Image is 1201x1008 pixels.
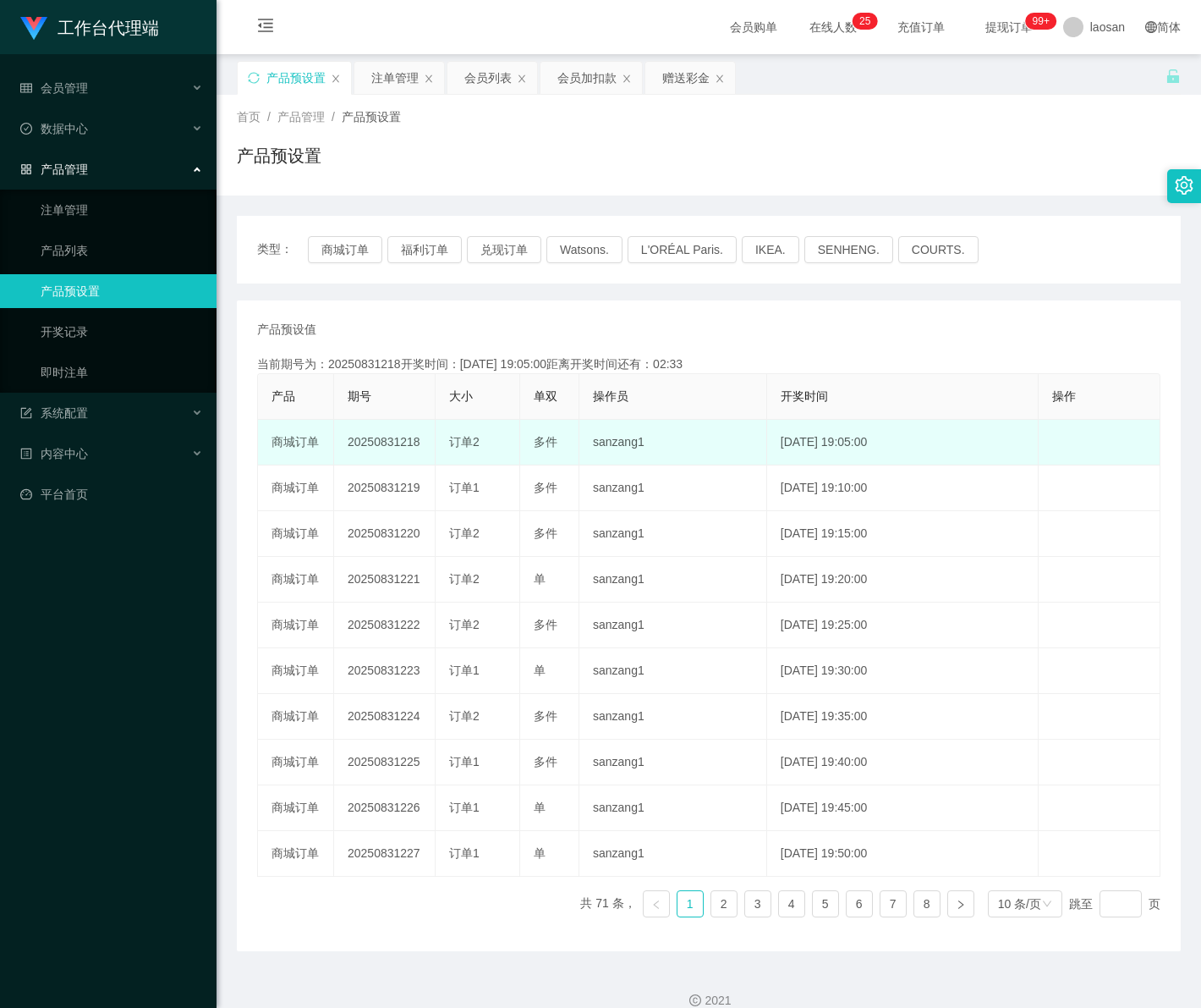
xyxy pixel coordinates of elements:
button: 商城订单 [308,236,382,263]
span: 产品预设置 [342,110,401,124]
div: 赠送彩金 [662,62,710,94]
i: 图标: check-circle-o [20,123,32,135]
span: 单 [534,664,546,677]
span: 操作 [1052,389,1076,403]
button: IKEA. [742,236,799,263]
li: 4 [778,890,805,917]
td: 商城订单 [258,831,334,877]
i: 图标: menu-fold [237,1,294,55]
td: 20250831224 [334,694,436,740]
td: 商城订单 [258,603,334,648]
td: 20250831218 [334,420,436,465]
span: 开奖时间 [781,389,828,403]
div: 会员加扣款 [557,62,617,94]
td: [DATE] 19:35:00 [767,694,1039,740]
span: 订单2 [449,709,480,723]
button: SENHENG. [804,236,893,263]
td: 20250831219 [334,465,436,511]
td: 商城订单 [258,511,334,557]
h1: 工作台代理端 [58,1,159,55]
i: 图标: appstore-o [20,163,32,175]
span: 订单1 [449,846,480,860]
td: sanzang1 [579,785,767,831]
i: 图标: copyright [689,994,701,1006]
button: COURTS. [898,236,979,263]
span: 会员管理 [20,81,88,95]
span: 订单1 [449,664,480,677]
a: 注单管理 [41,193,203,227]
span: 内容中心 [20,447,88,460]
span: 充值订单 [889,21,953,33]
span: 订单1 [449,801,480,814]
div: 注单管理 [371,62,419,94]
button: Watsons. [546,236,622,263]
td: sanzang1 [579,420,767,465]
li: 8 [913,890,941,917]
a: 2 [711,891,737,917]
td: sanzang1 [579,603,767,648]
span: 系统配置 [20,406,88,420]
td: sanzang1 [579,511,767,557]
span: 订单2 [449,526,480,540]
td: sanzang1 [579,831,767,877]
i: 图标: table [20,82,32,94]
li: 3 [744,890,771,917]
span: / [267,110,271,124]
sup: 25 [853,13,877,30]
td: sanzang1 [579,740,767,785]
span: 单 [534,846,546,860]
a: 产品预设置 [41,274,203,308]
span: 单双 [534,389,557,403]
i: 图标: close [331,74,341,84]
i: 图标: profile [20,448,32,460]
h1: 产品预设置 [237,143,321,168]
button: 兑现订单 [467,236,541,263]
button: 福利订单 [387,236,462,263]
a: 图标: dashboard平台首页 [20,477,203,511]
a: 4 [779,891,804,917]
i: 图标: sync [248,72,260,84]
span: 多件 [534,755,557,768]
i: 图标: left [651,900,661,910]
td: [DATE] 19:50:00 [767,831,1039,877]
span: 多件 [534,618,557,631]
span: / [332,110,335,124]
a: 3 [745,891,771,917]
i: 图标: close [517,74,527,84]
li: 7 [880,890,907,917]
td: [DATE] 19:45:00 [767,785,1039,831]
td: 20250831223 [334,648,436,694]
i: 图标: unlock [1165,69,1181,84]
a: 1 [677,891,703,917]
li: 2 [710,890,738,917]
span: 订单1 [449,481,480,494]
span: 单 [534,572,546,586]
td: [DATE] 19:15:00 [767,511,1039,557]
td: sanzang1 [579,557,767,603]
span: 产品 [271,389,295,403]
td: 商城订单 [258,785,334,831]
td: 20250831221 [334,557,436,603]
li: 6 [846,890,873,917]
a: 开奖记录 [41,315,203,349]
td: 商城订单 [258,420,334,465]
span: 大小 [449,389,473,403]
span: 订单1 [449,755,480,768]
td: 商城订单 [258,740,334,785]
a: 5 [813,891,838,917]
span: 产品管理 [20,162,88,176]
span: 类型： [257,236,308,263]
i: 图标: global [1145,21,1157,33]
i: 图标: close [715,74,725,84]
li: 共 71 条， [580,890,635,917]
p: 5 [865,13,871,30]
div: 跳至 页 [1069,890,1160,917]
td: [DATE] 19:10:00 [767,465,1039,511]
td: 商城订单 [258,557,334,603]
li: 上一页 [643,890,670,917]
span: 订单2 [449,572,480,586]
td: sanzang1 [579,694,767,740]
span: 单 [534,801,546,814]
a: 产品列表 [41,234,203,267]
span: 提现订单 [977,21,1041,33]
